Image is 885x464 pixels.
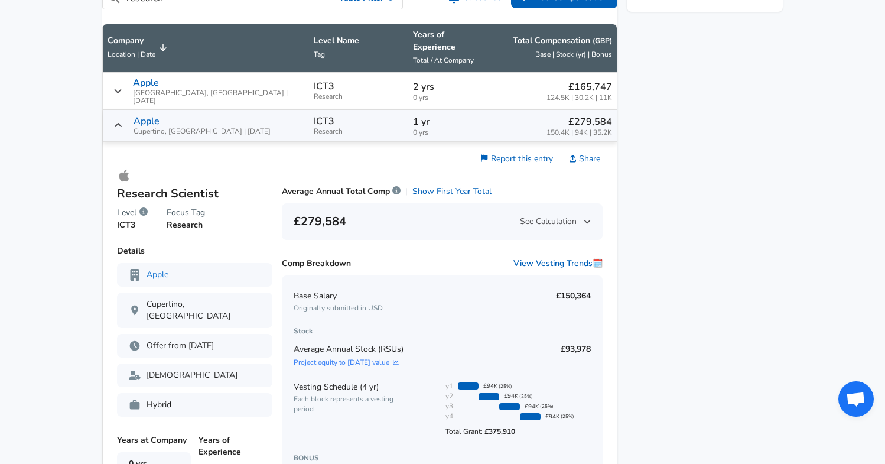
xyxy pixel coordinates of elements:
[134,116,160,126] p: Apple
[413,129,488,137] span: 0 yrs
[117,245,272,257] p: Details
[519,393,533,400] span: (25%)
[392,186,401,197] span: We calculate your average annual total compensation by adding your base salary to the average of ...
[117,206,136,219] span: Level
[561,343,591,355] p: £93,978
[445,422,576,437] span: Total Grant:
[167,219,205,231] p: Research
[314,116,334,126] p: ICT3
[294,358,404,368] a: Project equity to [DATE] value
[513,35,612,47] p: Total Compensation
[133,77,159,88] p: Apple
[117,168,131,183] img: Apple
[129,298,261,322] p: Cupertino, [GEOGRAPHIC_DATA]
[405,186,408,197] p: |
[546,94,612,102] span: 124.5K | 30.2K | 11K
[108,35,171,61] span: CompanyLocation | Date
[129,369,261,381] p: [DEMOGRAPHIC_DATA]
[504,392,518,400] span: £94K
[545,413,559,421] span: £94K
[167,206,205,219] h6: Focus Tag
[294,343,404,355] span: Average Annual Stock (RSUs)
[546,80,612,94] p: £165,747
[838,381,874,417] div: Open chat
[139,206,148,219] span: Levels are a company's method of standardizing employee's scope of assumed ability, responsibilit...
[593,36,612,46] button: (GBP)
[117,185,272,203] p: Research Scientist
[314,128,404,135] span: Research
[556,290,591,302] p: £150,364
[314,93,404,100] span: Research
[294,303,383,313] span: Originally submitted in USD
[282,186,401,197] p: Average Annual Total Comp
[129,340,261,352] p: Offer from [DATE]
[445,391,453,401] div: y2
[525,403,539,411] span: £94K
[579,153,600,165] span: Share
[445,411,453,421] div: y4
[413,94,488,102] span: 0 yrs
[133,89,304,105] span: [GEOGRAPHIC_DATA], [GEOGRAPHIC_DATA] | [DATE]
[497,35,612,61] span: Total Compensation (GBP) Base | Stock (yr) | Bonus
[413,115,488,129] p: 1 yr
[499,383,512,390] span: (25%)
[520,216,591,228] span: See Calculation
[413,29,488,53] p: Years of Experience
[445,401,453,411] div: y3
[412,186,492,197] button: Show First Year Total
[108,35,155,47] p: Company
[314,35,404,47] p: Level Name
[147,269,168,281] a: Apple
[117,219,148,231] p: ICT3
[483,382,497,390] span: £94K
[413,56,474,65] span: Total / At Company
[134,128,271,135] span: Cupertino, [GEOGRAPHIC_DATA] | [DATE]
[491,153,553,164] span: Report this entry
[314,50,325,59] span: Tag
[546,129,612,137] span: 150.4K | 94K | 35.2K
[282,258,351,270] p: Comp Breakdown
[540,403,554,410] span: (25%)
[129,399,261,411] p: Hybrid
[294,212,346,231] h6: £279,584
[445,381,453,391] div: y1
[294,325,591,338] h6: Stock
[314,81,334,92] p: ICT3
[294,394,412,414] span: Each block represents a vesting period
[535,50,612,59] span: Base | Stock (yr) | Bonus
[513,258,603,270] button: View Vesting Trends🗓️
[546,115,612,129] p: £279,584
[484,427,515,436] strong: £375,910
[294,381,379,392] span: Vesting Schedule ( 4 yr )
[108,50,155,59] span: Location | Date
[413,80,488,94] p: 2 yrs
[561,413,574,420] span: (25%)
[294,290,383,313] span: Base Salary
